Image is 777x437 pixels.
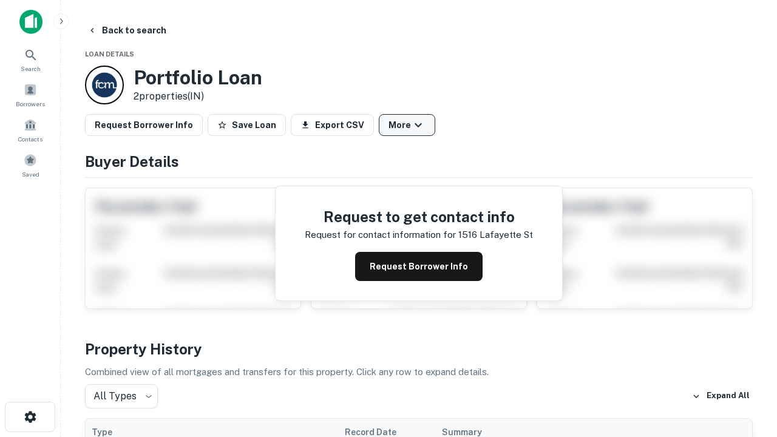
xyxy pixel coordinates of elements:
span: Saved [22,169,39,179]
p: Request for contact information for [305,228,456,242]
button: Request Borrower Info [85,114,203,136]
h3: Portfolio Loan [134,66,262,89]
a: Saved [4,149,57,181]
div: All Types [85,384,158,408]
p: 2 properties (IN) [134,89,262,104]
p: Combined view of all mortgages and transfers for this property. Click any row to expand details. [85,365,753,379]
button: Save Loan [208,114,286,136]
button: Expand All [689,387,753,405]
img: capitalize-icon.png [19,10,42,34]
button: Request Borrower Info [355,252,483,281]
span: Loan Details [85,50,134,58]
button: More [379,114,435,136]
span: Borrowers [16,99,45,109]
h4: Request to get contact info [305,206,533,228]
span: Search [21,64,41,73]
h4: Buyer Details [85,151,753,172]
a: Contacts [4,113,57,146]
button: Export CSV [291,114,374,136]
a: Borrowers [4,78,57,111]
a: Search [4,43,57,76]
h4: Property History [85,338,753,360]
button: Back to search [83,19,171,41]
p: 1516 lafayette st [458,228,533,242]
iframe: Chat Widget [716,340,777,398]
span: Contacts [18,134,42,144]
